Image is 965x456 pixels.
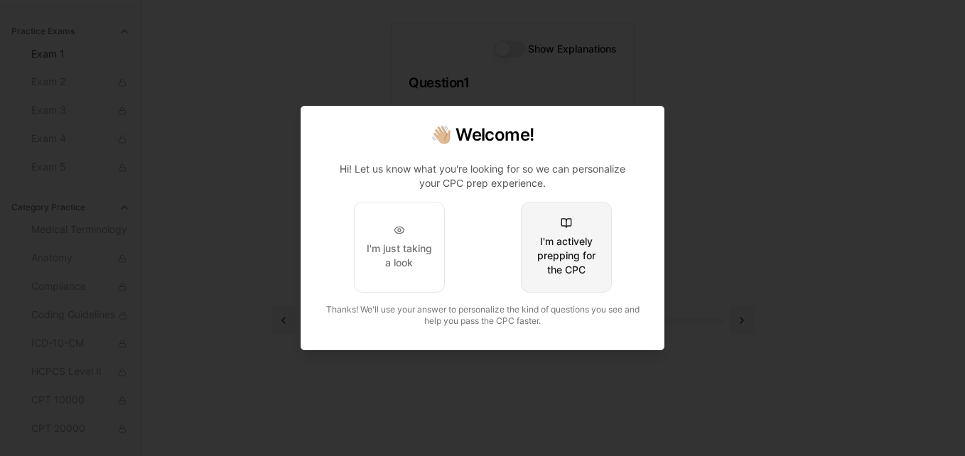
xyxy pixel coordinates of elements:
[366,241,433,270] div: I'm just taking a look
[318,124,647,146] h2: 👋🏼 Welcome!
[533,234,600,277] div: I'm actively prepping for the CPC
[330,162,635,190] p: Hi! Let us know what you're looking for so we can personalize your CPC prep experience.
[521,202,612,293] button: I'm actively prepping for the CPC
[326,304,640,326] span: Thanks! We'll use your answer to personalize the kind of questions you see and help you pass the ...
[354,202,445,293] button: I'm just taking a look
